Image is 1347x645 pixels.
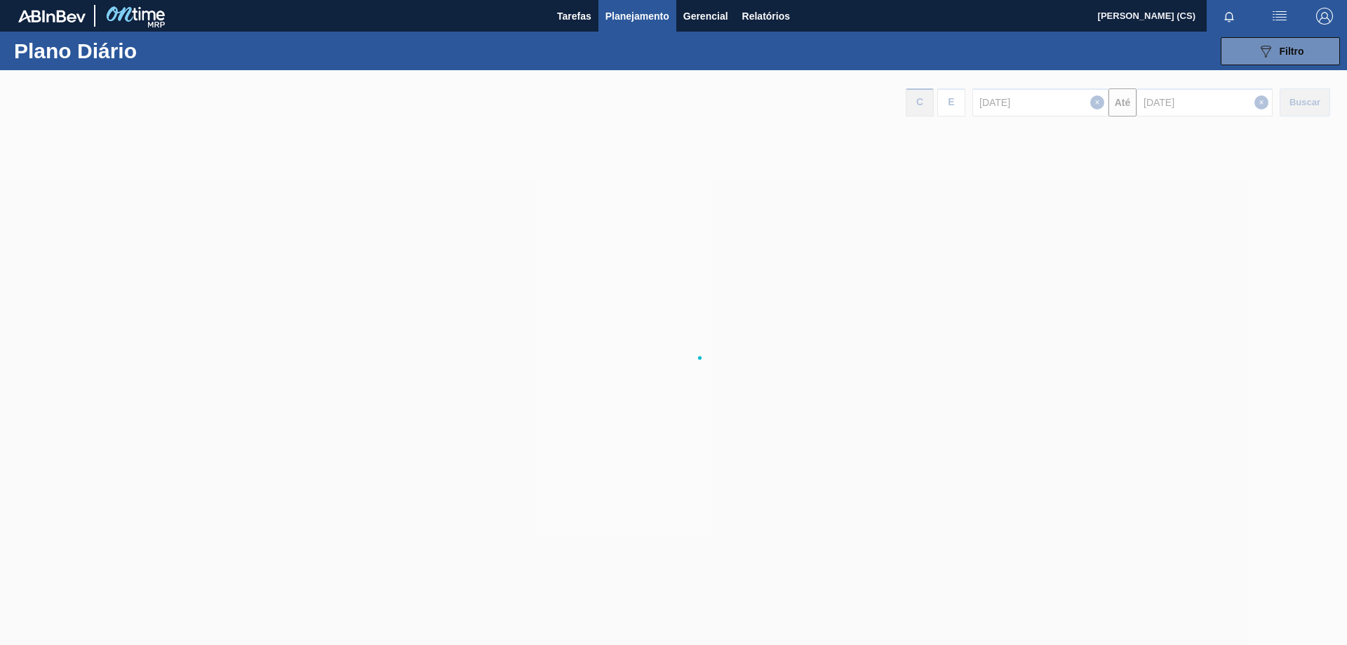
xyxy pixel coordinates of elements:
span: Tarefas [557,8,591,25]
h1: Plano Diário [14,43,260,59]
span: Gerencial [683,8,728,25]
button: Notificações [1207,6,1252,26]
span: Planejamento [605,8,669,25]
span: Relatórios [742,8,790,25]
span: Filtro [1280,46,1304,57]
img: userActions [1271,8,1288,25]
img: Logout [1316,8,1333,25]
img: TNhmsLtSVTkK8tSr43FrP2fwEKptu5GPRR3wAAAABJRU5ErkJggg== [18,10,86,22]
button: Filtro [1221,37,1340,65]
